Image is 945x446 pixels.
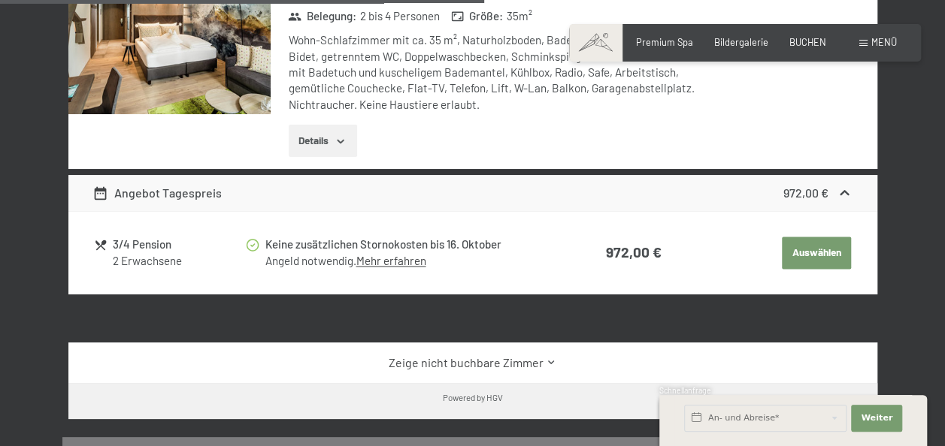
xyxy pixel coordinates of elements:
[289,125,357,158] button: Details
[443,391,503,403] div: Powered by HGV
[288,8,356,24] strong: Belegung :
[861,412,892,424] span: Weiter
[659,386,711,395] span: Schnellanfrage
[714,36,768,48] a: Bildergalerie
[789,36,826,48] a: BUCHEN
[68,175,877,211] div: Angebot Tagespreis972,00 €
[782,237,851,270] button: Auswählen
[92,354,853,371] a: Zeige nicht buchbare Zimmer
[507,8,532,24] span: 35 m²
[265,253,547,269] div: Angeld notwendig.
[289,32,695,112] div: Wohn-Schlafzimmer mit ca. 35 m², Naturholzboden, Badezimmer mit Dusche, Bidet, getrenntem WC, Dop...
[113,253,244,269] div: 2 Erwachsene
[359,8,439,24] span: 2 bis 4 Personen
[113,236,244,253] div: 3/4 Pension
[451,8,504,24] strong: Größe :
[871,36,897,48] span: Menü
[783,185,828,200] strong: 972,00 €
[606,243,662,261] strong: 972,00 €
[265,236,547,253] div: Keine zusätzlichen Stornokosten bis 16. Oktober
[92,184,222,202] div: Angebot Tagespreis
[636,36,693,48] a: Premium Spa
[356,254,426,267] a: Mehr erfahren
[851,405,902,432] button: Weiter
